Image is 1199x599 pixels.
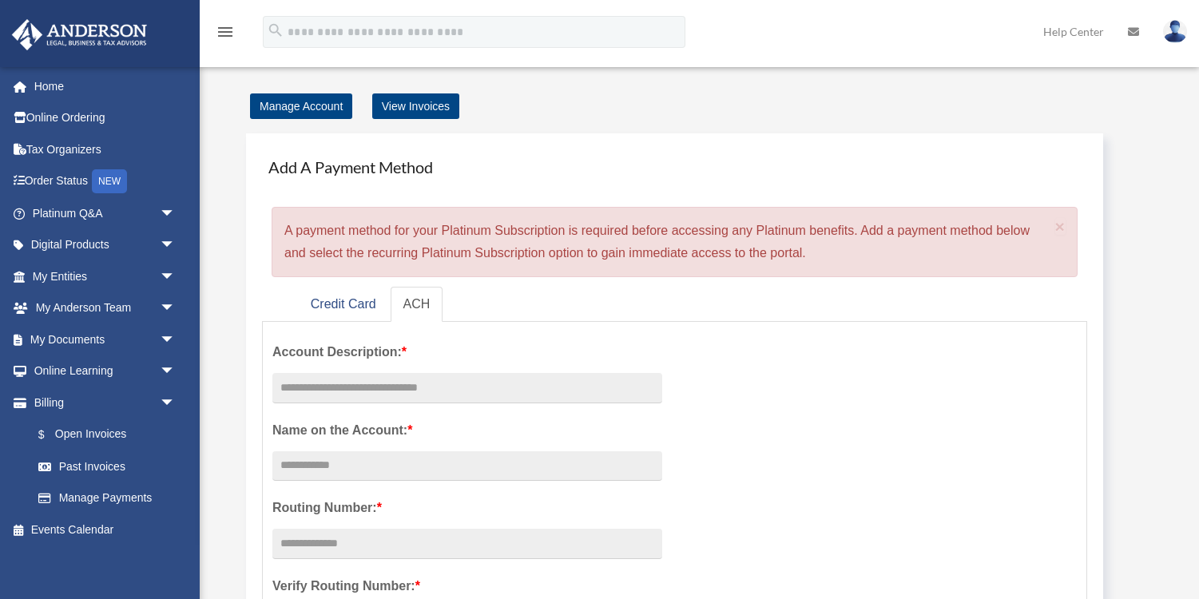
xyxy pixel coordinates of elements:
a: $Open Invoices [22,419,200,451]
a: My Entitiesarrow_drop_down [11,260,200,292]
span: × [1055,217,1066,236]
span: arrow_drop_down [160,292,192,325]
div: A payment method for your Platinum Subscription is required before accessing any Platinum benefit... [272,207,1078,277]
a: Home [11,70,200,102]
img: User Pic [1163,20,1187,43]
label: Name on the Account: [272,419,662,442]
a: Past Invoices [22,450,200,482]
a: My Documentsarrow_drop_down [11,323,200,355]
a: Events Calendar [11,514,200,545]
a: Digital Productsarrow_drop_down [11,229,200,261]
span: $ [47,425,55,445]
span: arrow_drop_down [160,387,192,419]
a: Platinum Q&Aarrow_drop_down [11,197,200,229]
a: My Anderson Teamarrow_drop_down [11,292,200,324]
span: arrow_drop_down [160,260,192,293]
button: Close [1055,218,1066,235]
a: Manage Payments [22,482,192,514]
a: ACH [391,287,443,323]
label: Routing Number: [272,497,662,519]
a: View Invoices [372,93,459,119]
a: Online Ordering [11,102,200,134]
span: arrow_drop_down [160,229,192,262]
span: arrow_drop_down [160,323,192,356]
a: Order StatusNEW [11,165,200,198]
a: Tax Organizers [11,133,200,165]
a: Credit Card [298,287,389,323]
label: Account Description: [272,341,662,363]
span: arrow_drop_down [160,197,192,230]
i: menu [216,22,235,42]
a: Billingarrow_drop_down [11,387,200,419]
a: Online Learningarrow_drop_down [11,355,200,387]
label: Verify Routing Number: [272,575,662,597]
h4: Add A Payment Method [262,149,1087,184]
a: Manage Account [250,93,352,119]
i: search [267,22,284,39]
a: menu [216,28,235,42]
span: arrow_drop_down [160,355,192,388]
img: Anderson Advisors Platinum Portal [7,19,152,50]
div: NEW [92,169,127,193]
